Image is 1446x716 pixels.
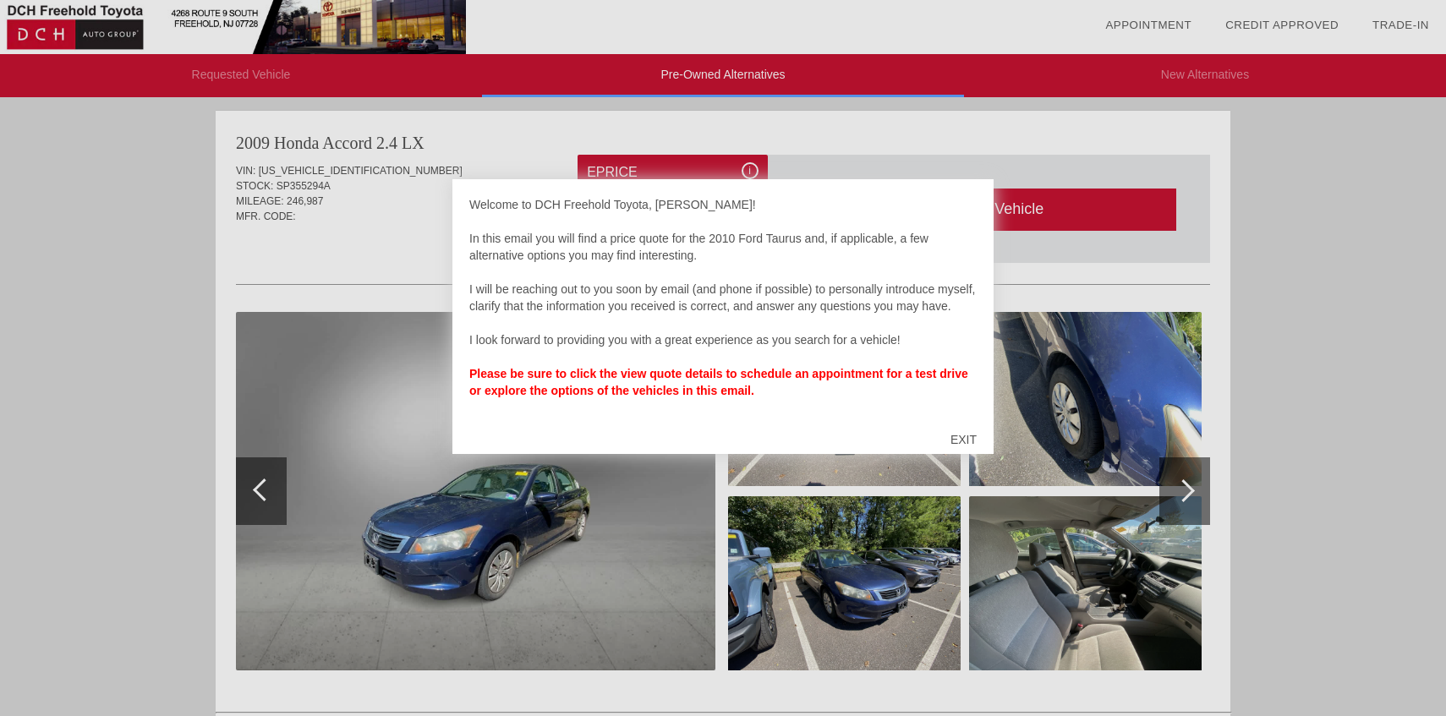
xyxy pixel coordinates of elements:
[469,196,977,416] div: Welcome to DCH Freehold Toyota, [PERSON_NAME]! In this email you will find a price quote for the ...
[1105,19,1191,31] a: Appointment
[469,367,968,397] b: Please be sure to click the view quote details to schedule an appointment for a test drive or exp...
[1372,19,1429,31] a: Trade-In
[1225,19,1339,31] a: Credit Approved
[934,414,994,465] div: EXIT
